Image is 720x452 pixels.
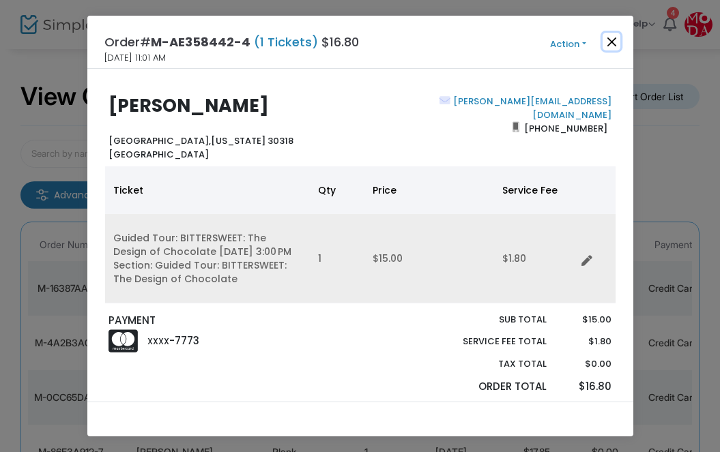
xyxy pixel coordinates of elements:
p: $0.00 [560,357,611,371]
b: [PERSON_NAME] [109,93,269,118]
td: 1 [310,214,364,303]
th: Qty [310,166,364,214]
button: Action [528,37,609,52]
p: PAYMENT [109,313,354,329]
button: Close [603,33,620,50]
td: $1.80 [494,214,576,303]
span: [GEOGRAPHIC_DATA], [109,134,211,147]
p: Tax Total [431,357,547,371]
p: Sub total [431,313,547,327]
a: [PERSON_NAME][EMAIL_ADDRESS][DOMAIN_NAME] [450,95,611,121]
p: $16.80 [560,379,611,395]
span: [DATE] 11:01 AM [104,51,166,65]
p: $15.00 [560,313,611,327]
div: Data table [105,166,616,303]
span: M-AE358442-4 [151,33,250,50]
p: Order Total [431,379,547,395]
th: Ticket [105,166,310,214]
h4: Order# $16.80 [104,33,359,51]
th: Price [364,166,494,214]
span: [PHONE_NUMBER] [519,117,611,139]
b: [US_STATE] 30318 [GEOGRAPHIC_DATA] [109,134,293,161]
th: Service Fee [494,166,576,214]
span: XXXX [147,335,169,347]
p: Service Fee Total [431,335,547,348]
td: $15.00 [364,214,494,303]
span: (1 Tickets) [250,33,321,50]
p: $1.80 [560,335,611,348]
td: Guided Tour: BITTERSWEET: The Design of Chocolate [DATE] 3:00 PM Section: Guided Tour: BITTERSWEE... [105,214,310,303]
span: -7773 [169,333,199,348]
